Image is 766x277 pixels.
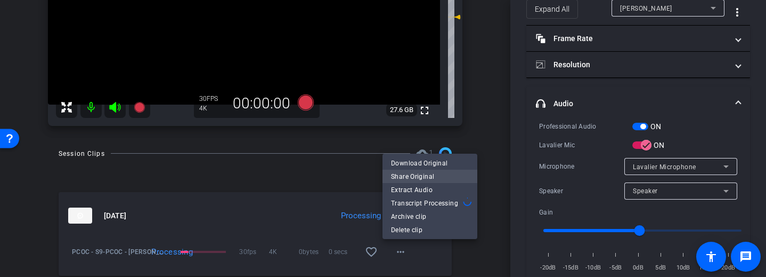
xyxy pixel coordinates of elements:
span: Extract Audio [391,183,469,196]
span: Transcript Processing [391,196,460,209]
span: Archive clip [391,210,469,223]
span: Share Original [391,170,469,183]
span: Download Original [391,156,469,169]
span: Delete clip [391,223,469,236]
